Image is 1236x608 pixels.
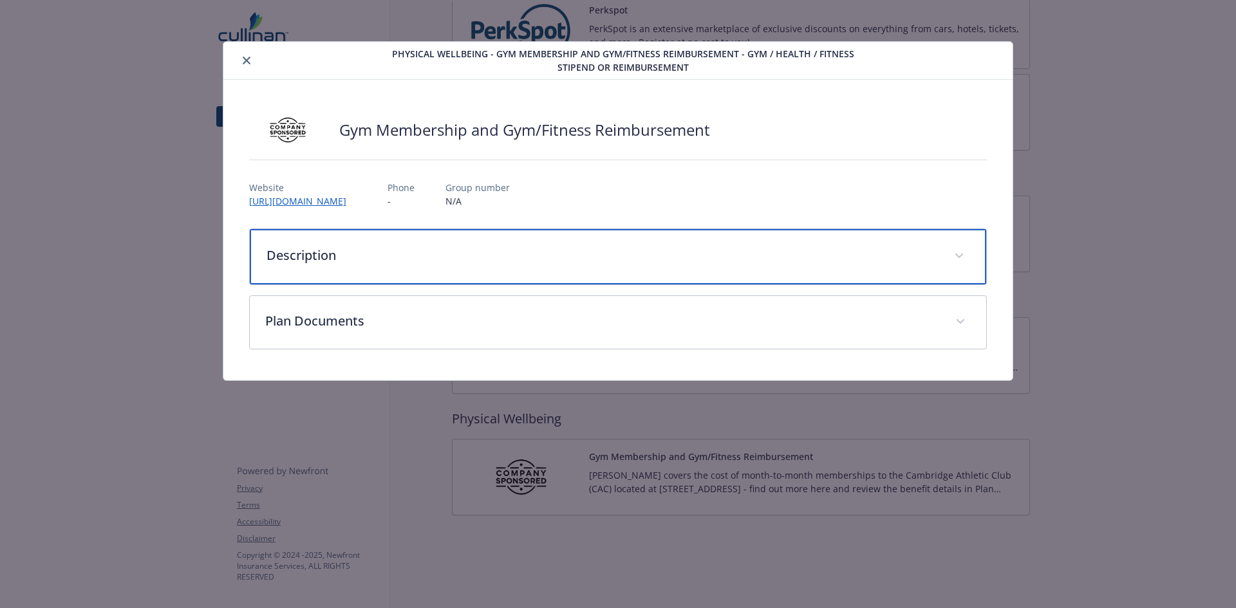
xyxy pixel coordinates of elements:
[249,181,357,194] p: Website
[250,296,987,349] div: Plan Documents
[249,111,326,149] img: Company Sponsored
[445,181,510,194] p: Group number
[339,119,710,141] h2: Gym Membership and Gym/Fitness Reimbursement
[388,181,415,194] p: Phone
[445,194,510,208] p: N/A
[389,47,857,74] span: Physical Wellbeing - Gym Membership and Gym/Fitness Reimbursement - Gym / Health / Fitness Stipen...
[388,194,415,208] p: -
[250,229,987,284] div: Description
[124,41,1112,381] div: details for plan Physical Wellbeing - Gym Membership and Gym/Fitness Reimbursement - Gym / Health...
[267,246,939,265] p: Description
[265,311,941,331] p: Plan Documents
[249,195,357,207] a: [URL][DOMAIN_NAME]
[239,53,254,68] button: close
